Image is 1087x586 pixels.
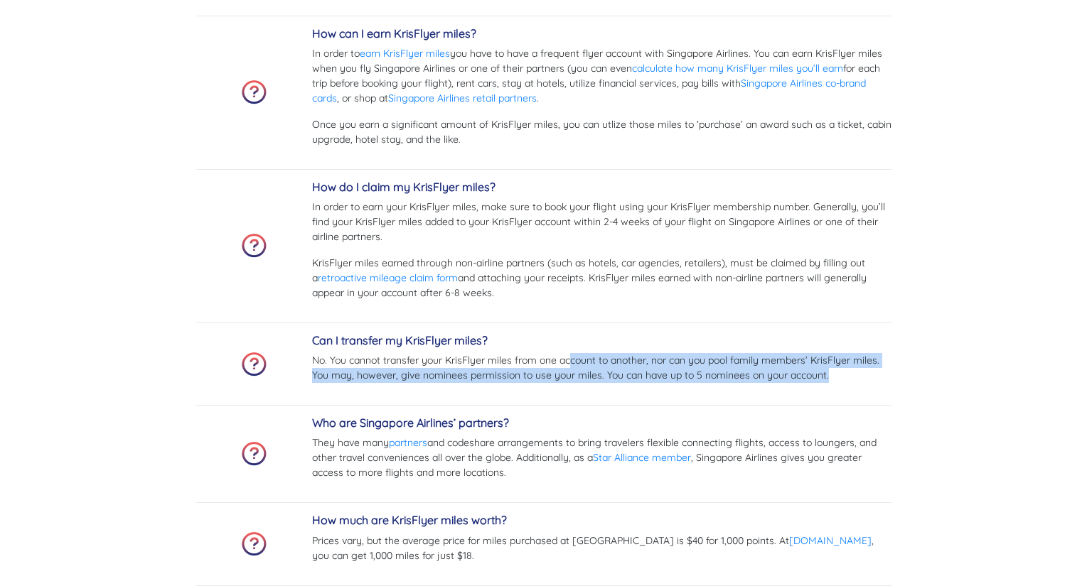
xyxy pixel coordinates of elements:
a: Singapore Airlines co-brand cards [312,77,866,104]
a: calculate how many KrisFlyer miles you’ll earn [632,62,843,75]
h5: How much are KrisFlyer miles worth? [312,514,891,527]
a: [DOMAIN_NAME] [789,534,872,547]
p: In order to you have to have a frequent flyer account with Singapore Airlines. You can earn KrisF... [312,46,891,106]
p: Once you earn a significant amount of KrisFlyer miles, you can utlize those miles to ‘purchase’ a... [312,117,891,147]
a: earn KrisFlyer miles [360,47,450,60]
a: partners [389,436,427,449]
img: faq-icon.png [242,352,267,376]
h5: Who are Singapore Airlines’ partners? [312,416,891,430]
a: Star Alliance member [593,451,691,464]
h5: How do I claim my KrisFlyer miles? [312,180,891,194]
p: No. You cannot transfer your KrisFlyer miles from one account to another, nor can you pool family... [312,353,891,383]
p: Prices vary, but the average price for miles purchased at [GEOGRAPHIC_DATA] is $40 for 1,000 poin... [312,533,891,563]
img: faq-icon.png [242,234,267,258]
a: retroactive mileage claim form [318,271,458,284]
h5: Can I transfer my KrisFlyer miles? [312,334,891,347]
p: They have many and codeshare arrangements to bring travelers flexible connecting flights, access ... [312,435,891,480]
a: Singapore Airlines retail partners [388,92,537,104]
p: KrisFlyer miles earned through non-airline partners (such as hotels, car agencies, retailers), mu... [312,256,891,300]
img: faq-icon.png [242,80,267,104]
img: faq-icon.png [242,442,267,466]
p: In order to earn your KrisFlyer miles, make sure to book your flight using your KrisFlyer members... [312,200,891,244]
img: faq-icon.png [242,532,267,556]
h5: How can I earn KrisFlyer miles? [312,27,891,40]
